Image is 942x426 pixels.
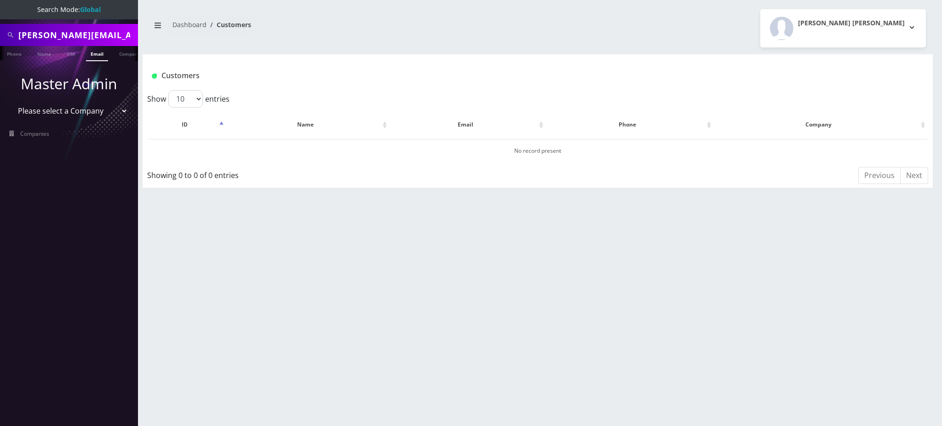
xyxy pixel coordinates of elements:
a: Company [115,46,145,60]
h1: Customers [152,71,793,80]
li: Customers [207,20,251,29]
th: Name: activate to sort column ascending [227,111,389,138]
a: Dashboard [172,20,207,29]
th: Phone: activate to sort column ascending [546,111,713,138]
td: No record present [148,139,927,162]
th: Email: activate to sort column ascending [390,111,546,138]
a: Email [86,46,108,61]
a: Previous [858,167,901,184]
span: Search Mode: [37,5,101,14]
select: Showentries [168,90,203,108]
div: Showing 0 to 0 of 0 entries [147,166,466,181]
th: Company: activate to sort column ascending [714,111,927,138]
h2: [PERSON_NAME] [PERSON_NAME] [798,19,905,27]
a: Next [900,167,928,184]
strong: Global [80,5,101,14]
th: ID: activate to sort column descending [148,111,226,138]
label: Show entries [147,90,230,108]
button: [PERSON_NAME] [PERSON_NAME] [760,9,926,47]
a: Name [33,46,56,60]
input: Search All Companies [18,26,136,44]
a: Phone [2,46,26,60]
span: Companies [20,130,49,138]
nav: breadcrumb [149,15,531,41]
a: SIM [62,46,80,60]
